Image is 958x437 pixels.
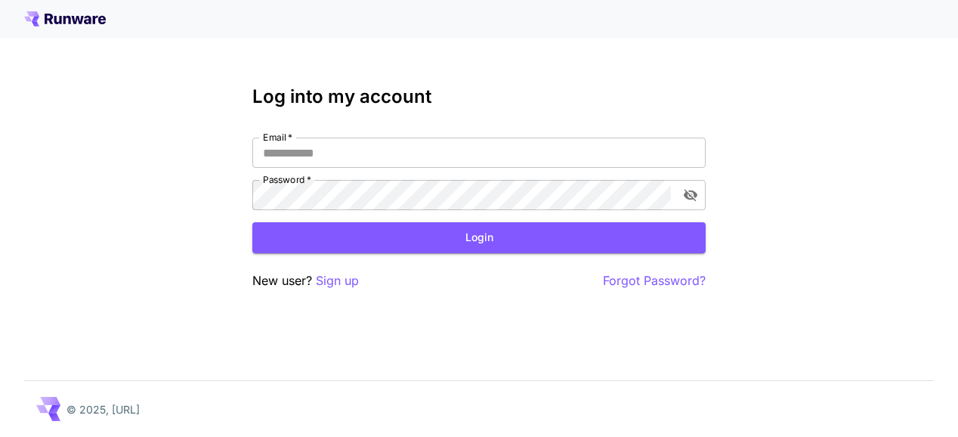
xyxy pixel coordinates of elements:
h3: Log into my account [252,86,706,107]
label: Password [263,173,311,186]
label: Email [263,131,292,144]
button: toggle password visibility [677,181,704,209]
button: Login [252,222,706,253]
p: © 2025, [URL] [66,401,140,417]
button: Forgot Password? [603,271,706,290]
button: Sign up [316,271,359,290]
p: New user? [252,271,359,290]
